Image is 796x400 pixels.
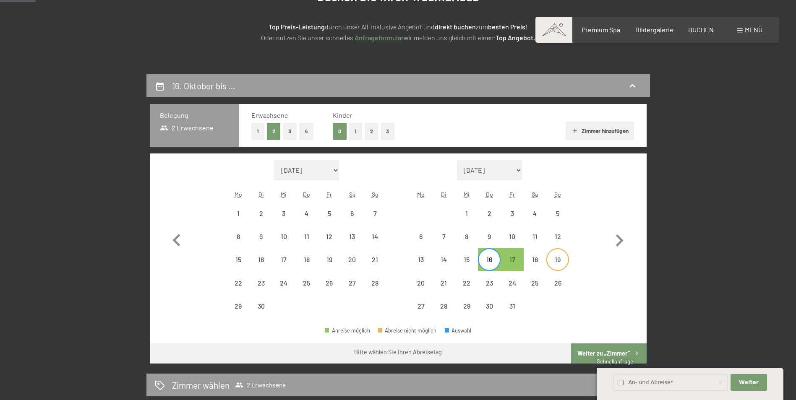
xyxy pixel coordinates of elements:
button: Weiter [731,374,767,391]
div: Tue Sep 09 2025 [250,225,272,248]
div: Abreise nicht möglich [455,248,478,271]
div: Sat Oct 04 2025 [524,202,546,225]
div: Thu Sep 04 2025 [295,202,318,225]
div: Abreise nicht möglich [378,328,437,333]
div: Fri Oct 17 2025 [501,248,523,271]
button: Zimmer hinzufügen [566,122,634,140]
div: Tue Sep 30 2025 [250,295,272,317]
div: Abreise nicht möglich [227,225,250,248]
div: Thu Oct 30 2025 [478,295,501,317]
div: 12 [547,233,568,254]
div: Sun Sep 07 2025 [363,202,386,225]
div: Fri Sep 26 2025 [318,271,341,294]
div: Abreise nicht möglich [501,295,523,317]
div: Abreise nicht möglich [524,202,546,225]
div: 25 [525,280,545,301]
abbr: Donnerstag [486,191,493,198]
div: Wed Oct 01 2025 [455,202,478,225]
div: Wed Sep 17 2025 [272,248,295,271]
div: Abreise nicht möglich [546,225,569,248]
abbr: Mittwoch [464,191,470,198]
div: 15 [456,256,477,277]
abbr: Samstag [532,191,538,198]
div: 18 [525,256,545,277]
button: 3 [283,123,297,140]
div: Abreise nicht möglich [433,248,455,271]
div: Mon Oct 13 2025 [410,248,432,271]
div: 3 [273,210,294,231]
div: Abreise nicht möglich [524,248,546,271]
div: Abreise nicht möglich [363,271,386,294]
div: Tue Sep 23 2025 [250,271,272,294]
button: 1 [251,123,264,140]
div: Abreise nicht möglich [227,271,250,294]
div: Abreise nicht möglich [546,271,569,294]
div: Abreise nicht möglich [546,248,569,271]
div: 3 [501,210,522,231]
div: Fri Sep 19 2025 [318,248,341,271]
div: Anreise möglich [325,328,370,333]
div: 16 [479,256,500,277]
div: Sat Sep 27 2025 [341,271,363,294]
div: 13 [342,233,363,254]
div: 8 [456,233,477,254]
span: 2 Erwachsene [235,381,286,389]
div: Wed Sep 03 2025 [272,202,295,225]
div: 22 [228,280,249,301]
div: Abreise nicht möglich [341,271,363,294]
div: Abreise nicht möglich [272,248,295,271]
div: Fri Oct 10 2025 [501,225,523,248]
div: 2 [479,210,500,231]
strong: Top Angebot. [496,34,535,42]
div: 1 [456,210,477,231]
abbr: Mittwoch [281,191,287,198]
div: 27 [342,280,363,301]
div: Tue Oct 07 2025 [433,225,455,248]
div: 6 [410,233,431,254]
div: 13 [410,256,431,277]
strong: Top Preis-Leistung [269,23,325,31]
div: 30 [479,303,500,324]
div: 22 [456,280,477,301]
div: Abreise nicht möglich [227,248,250,271]
div: Tue Oct 21 2025 [433,271,455,294]
div: 2 [251,210,271,231]
div: Abreise nicht möglich [455,225,478,248]
div: Abreise nicht möglich [272,202,295,225]
div: Thu Sep 25 2025 [295,271,318,294]
div: 8 [228,233,249,254]
div: Abreise nicht möglich [433,271,455,294]
div: Mon Sep 15 2025 [227,248,250,271]
div: Abreise nicht möglich [272,225,295,248]
div: Abreise nicht möglich [318,202,341,225]
div: 6 [342,210,363,231]
div: Abreise nicht möglich [295,248,318,271]
button: 2 [365,123,378,140]
a: Premium Spa [582,26,620,34]
div: Sun Oct 05 2025 [546,202,569,225]
div: 21 [364,256,385,277]
div: Sun Sep 14 2025 [363,225,386,248]
div: Abreise nicht möglich [295,202,318,225]
div: Abreise nicht möglich [524,271,546,294]
div: Abreise nicht möglich [250,225,272,248]
div: 10 [501,233,522,254]
span: Weiter [739,379,759,386]
div: Auswahl [445,328,472,333]
div: 25 [296,280,317,301]
div: Sun Oct 26 2025 [546,271,569,294]
div: Abreise nicht möglich [227,202,250,225]
button: Vorheriger Monat [164,160,189,318]
div: 21 [433,280,454,301]
div: Thu Oct 09 2025 [478,225,501,248]
div: 4 [525,210,545,231]
span: Bildergalerie [635,26,673,34]
div: Sun Sep 21 2025 [363,248,386,271]
div: Wed Oct 08 2025 [455,225,478,248]
h3: Belegung [160,111,229,120]
div: Abreise nicht möglich [455,295,478,317]
abbr: Dienstag [258,191,264,198]
div: 5 [547,210,568,231]
span: BUCHEN [688,26,714,34]
div: Abreise nicht möglich [455,202,478,225]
